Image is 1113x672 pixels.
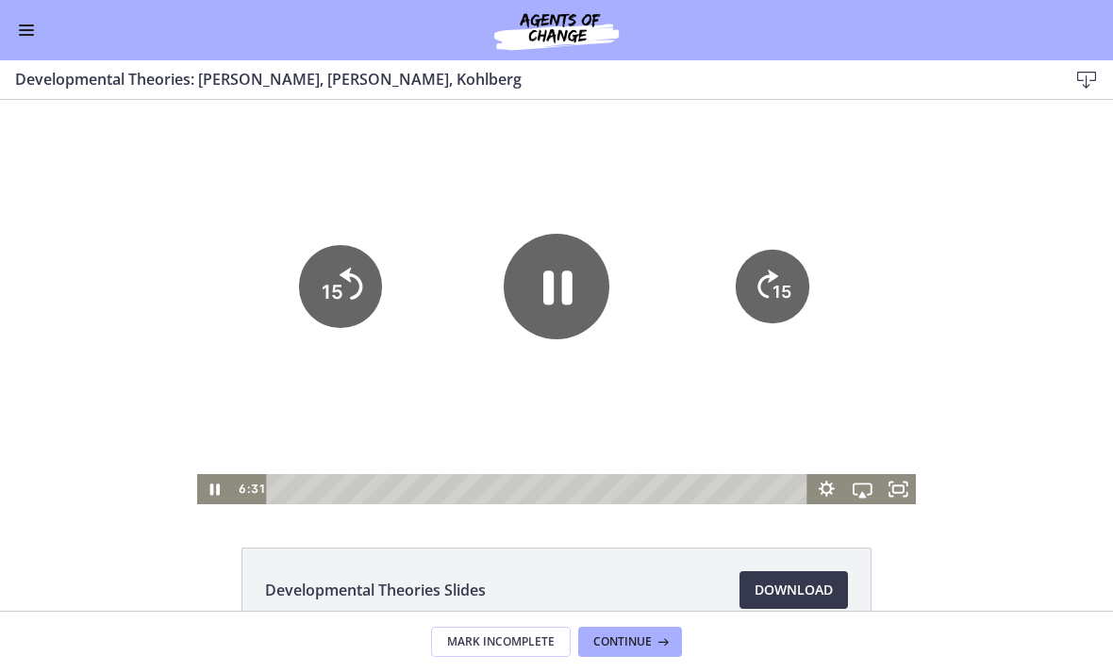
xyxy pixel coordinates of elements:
img: Agents of Change Social Work Test Prep [443,8,670,53]
span: Continue [593,634,652,649]
button: Continue [578,627,682,657]
span: Developmental Theories Slides [265,579,486,601]
button: Pause [197,374,233,404]
div: Playbar [280,374,800,404]
button: Skip back 15 seconds [299,145,382,228]
span: Download [755,579,833,601]
button: Pause [504,134,609,239]
tspan: 15 [322,181,343,205]
button: Fullscreen [880,374,916,404]
h3: Developmental Theories: [PERSON_NAME], [PERSON_NAME], Kohlberg [15,68,1038,90]
button: Show settings menu [808,374,844,404]
button: Mark Incomplete [431,627,571,657]
tspan: 15 [772,182,791,202]
a: Download [739,571,848,609]
button: Enable menu [15,19,38,41]
span: Mark Incomplete [447,634,555,649]
button: Skip ahead 15 seconds [736,150,809,223]
button: Airplay [844,374,880,404]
